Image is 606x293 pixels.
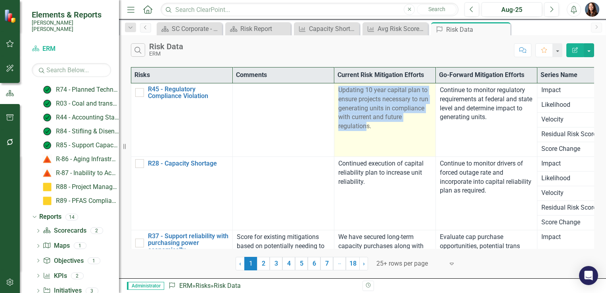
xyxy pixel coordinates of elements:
[481,2,542,17] button: Aug-25
[440,86,532,121] span: Continue to monitor regulatory requirements at federal and state level and determine impact to ge...
[179,282,192,289] a: ERM
[43,272,67,281] a: KPIs
[233,83,334,156] td: Double-Click to Edit
[56,114,119,121] div: R44 - Accounting Standards Compliance
[296,24,357,34] a: Capacity Shortage
[42,85,52,94] img: Manageable
[40,111,119,124] a: R44 - Accounting Standards Compliance
[579,266,598,285] div: Open Intercom Messenger
[484,5,539,15] div: Aug-25
[40,97,119,110] a: R03 - Coal and transportation suppliers are not meeting expectations. (unavailable supply or tran...
[168,281,357,291] div: » »
[42,168,52,178] img: Alert
[56,183,119,191] div: R88 - Project Management and Execution
[148,160,228,167] a: R28 - Capacity Shortage
[240,24,289,34] div: Risk Report
[244,257,257,270] span: 1
[42,154,52,164] img: Alert
[42,127,52,136] img: Manageable
[346,257,360,270] a: 18
[436,83,537,156] td: Double-Click to Edit
[239,260,241,267] span: ‹
[227,24,289,34] a: Risk Report
[40,153,119,166] a: R-86 - Aging Infrastructure (Water Systems)
[43,256,83,266] a: Objectives
[428,6,445,12] span: Search
[74,243,86,249] div: 1
[308,257,320,270] a: 6
[172,24,220,34] div: SC Corporate - Welcome to ClearPoint
[40,139,119,152] a: R85 - Support Capacity Needs with Long Term Purchase Power
[71,272,84,279] div: 2
[39,212,61,222] a: Reports
[295,257,308,270] a: 5
[56,128,119,135] div: R84 - Stifling & Disengaged Workplace Culture
[282,257,295,270] a: 4
[309,24,357,34] div: Capacity Shortage
[32,44,111,54] a: ERM
[270,257,282,270] a: 3
[334,83,436,156] td: Double-Click to Edit
[56,197,119,204] div: R89 - PFAS Compliance
[334,156,436,230] td: Double-Click to Edit
[42,182,52,192] img: Caution
[43,226,86,235] a: Scorecards
[90,227,103,234] div: 2
[320,257,333,270] a: 7
[88,257,100,264] div: 1
[159,24,220,34] a: SC Corporate - Welcome to ClearPoint
[32,19,111,33] small: [PERSON_NAME] [PERSON_NAME]
[446,25,508,35] div: Risk Data
[40,167,119,179] a: R-87 - Inability to Acquire and Maintain Qualified and Experienced Staff
[40,83,119,96] a: R74 - Planned Technology enhancements to aid in more efficient operations failure
[417,4,456,15] button: Search
[42,113,52,122] img: Manageable
[40,181,119,193] a: R88 - Project Management and Execution
[148,233,228,254] a: R37 - Support reliability with purchasing power economically
[440,160,531,195] span: Continue to monitor drivers of forced outage rate and incorporate into capital reliability plan a...
[149,51,183,57] div: ERM
[56,142,119,149] div: R85 - Support Capacity Needs with Long Term Purchase Power
[32,10,111,19] span: Elements & Reports
[364,24,426,34] a: Avg Risk Score by Theme
[42,196,52,206] img: Caution
[436,156,537,230] td: Double-Click to Edit
[32,63,111,77] input: Search Below...
[378,24,426,34] div: Avg Risk Score by Theme
[338,160,424,185] span: Continued execution of capital reliability plan to increase unit reliability.
[196,282,211,289] a: Risks
[56,100,119,107] div: R03 - Coal and transportation suppliers are not meeting expectations. (unavailable supply or tran...
[440,233,530,286] span: Evaluate cap purchase opportunities, potential trans upgrades & make addtl trans reservations in ...
[127,282,164,290] span: Administrator
[131,83,233,156] td: Double-Click to Edit Right Click for Context Menu
[131,156,233,230] td: Double-Click to Edit Right Click for Context Menu
[214,282,241,289] div: Risk Data
[585,2,599,17] img: Tami Griswold
[56,156,119,163] div: R-86 - Aging Infrastructure (Water Systems)
[363,260,365,267] span: ›
[56,86,119,93] div: R74 - Planned Technology enhancements to aid in more efficient operations failure
[40,195,119,207] a: R89 - PFAS Compliance
[43,241,69,251] a: Maps
[338,86,428,130] span: Updating 10 year capital plan to ensure projects necessary to run generating units in compliance ...
[65,214,78,220] div: 14
[40,125,119,138] a: R84 - Stifling & Disengaged Workplace Culture
[148,86,228,100] a: R45 - Regulatory Compliance Violation
[161,3,458,17] input: Search ClearPoint...
[233,156,334,230] td: Double-Click to Edit
[257,257,270,270] a: 2
[42,141,52,150] img: Manageable
[56,170,119,177] div: R-87 - Inability to Acquire and Maintain Qualified and Experienced Staff
[4,9,18,23] img: ClearPoint Strategy
[42,99,52,108] img: Manageable
[149,42,183,51] div: Risk Data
